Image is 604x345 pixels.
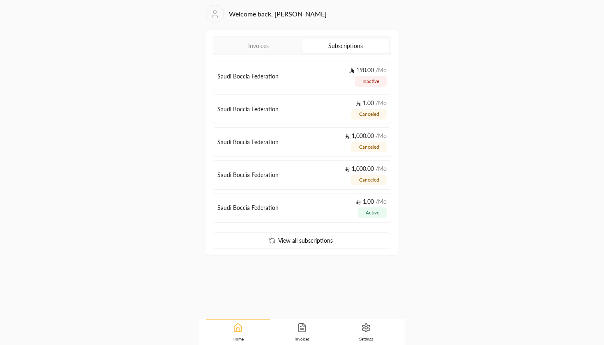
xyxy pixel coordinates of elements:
[366,210,379,215] span: active
[376,198,387,205] span: / Mo
[302,39,389,53] a: Subscriptions
[356,99,387,107] p: 1.00
[345,165,387,173] p: 1,000.00
[359,177,379,182] span: canceled
[213,94,391,124] a: Saudi Boccia Federation 1.00 /Mocanceled
[295,336,309,342] span: Invoices
[362,78,379,84] span: inactive
[278,237,333,245] p: View all subscriptions
[359,111,379,117] span: canceled
[217,204,279,212] p: Saudi Boccia Federation
[270,320,334,345] a: Invoices
[217,72,279,80] p: Saudi Boccia Federation
[233,336,244,342] span: Home
[376,165,387,172] span: / Mo
[217,105,279,113] p: Saudi Boccia Federation
[359,144,379,149] span: canceled
[215,39,302,53] a: Invoices
[213,232,391,249] a: View all subscriptions
[356,198,387,206] p: 1.00
[206,319,270,345] a: Home
[334,320,398,345] a: Settings
[213,193,391,223] a: Saudi Boccia Federation 1.00 /Moactive
[376,67,387,74] span: / Mo
[213,160,391,190] a: Saudi Boccia Federation 1,000.00 /Mocanceled
[349,66,387,74] p: 190.00
[345,132,387,140] p: 1,000.00
[213,127,391,157] a: Saudi Boccia Federation 1,000.00 /Mocanceled
[376,99,387,106] span: / Mo
[359,336,373,342] span: Settings
[217,171,279,179] p: Saudi Boccia Federation
[217,138,279,146] p: Saudi Boccia Federation
[213,62,391,91] a: Saudi Boccia Federation 190.00 /Moinactive
[376,132,387,139] span: / Mo
[229,9,327,19] h2: Welcome back, [PERSON_NAME]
